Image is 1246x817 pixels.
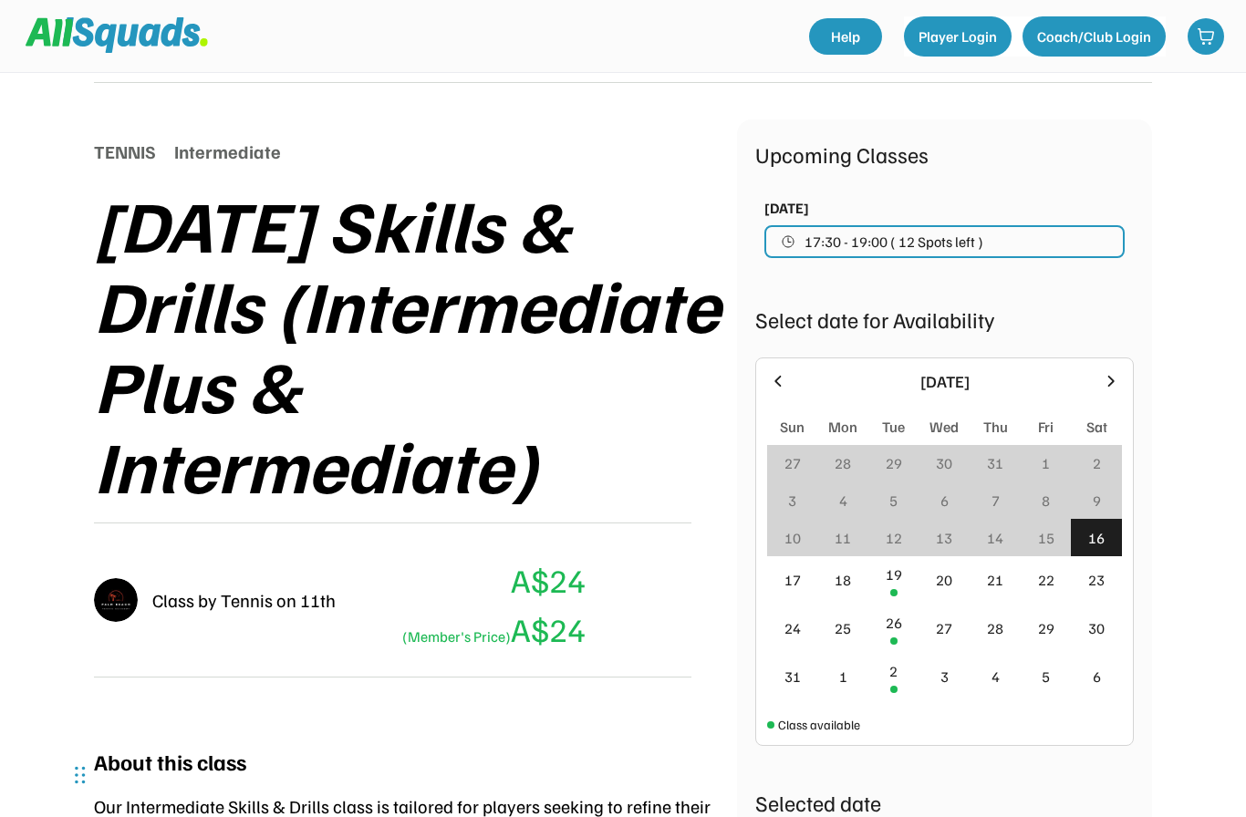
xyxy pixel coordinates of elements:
[904,16,1012,57] button: Player Login
[764,225,1125,258] button: 17:30 - 19:00 ( 12 Spots left )
[936,452,952,474] div: 30
[983,416,1008,438] div: Thu
[788,490,796,512] div: 3
[784,617,801,639] div: 24
[784,569,801,591] div: 17
[987,527,1003,549] div: 14
[1093,452,1101,474] div: 2
[886,564,902,585] div: 19
[889,490,898,512] div: 5
[1038,527,1054,549] div: 15
[755,303,1134,336] div: Select date for Availability
[839,490,847,512] div: 4
[1086,416,1107,438] div: Sat
[1088,617,1105,639] div: 30
[778,715,860,734] div: Class available
[809,18,882,55] a: Help
[940,666,949,688] div: 3
[784,666,801,688] div: 31
[882,416,905,438] div: Tue
[828,416,857,438] div: Mon
[764,197,809,219] div: [DATE]
[1088,527,1105,549] div: 16
[94,578,138,622] img: IMG_2979.png
[1197,27,1215,46] img: shopping-cart-01%20%281%29.svg
[26,17,208,52] img: Squad%20Logo.svg
[886,612,902,634] div: 26
[835,452,851,474] div: 28
[835,527,851,549] div: 11
[1088,569,1105,591] div: 23
[992,666,1000,688] div: 4
[839,666,847,688] div: 1
[835,617,851,639] div: 25
[152,586,336,614] div: Class by Tennis on 11th
[755,138,1134,171] div: Upcoming Classes
[94,183,737,504] div: [DATE] Skills & Drills (Intermediate Plus & Intermediate)
[402,627,511,646] font: (Member's Price)
[780,416,805,438] div: Sun
[936,527,952,549] div: 13
[805,234,983,249] span: 17:30 - 19:00 ( 12 Spots left )
[992,490,1000,512] div: 7
[784,527,801,549] div: 10
[396,605,586,654] div: A$24
[1038,416,1054,438] div: Fri
[1042,452,1050,474] div: 1
[886,452,902,474] div: 29
[1042,666,1050,688] div: 5
[835,569,851,591] div: 18
[886,527,902,549] div: 12
[94,138,156,165] div: TENNIS
[987,569,1003,591] div: 21
[987,617,1003,639] div: 28
[929,416,959,438] div: Wed
[889,660,898,682] div: 2
[1023,16,1166,57] button: Coach/Club Login
[1093,490,1101,512] div: 9
[784,452,801,474] div: 27
[1038,617,1054,639] div: 29
[174,138,281,165] div: Intermediate
[936,569,952,591] div: 20
[987,452,1003,474] div: 31
[936,617,952,639] div: 27
[94,745,246,778] div: About this class
[798,369,1091,394] div: [DATE]
[511,555,586,605] div: A$24
[1042,490,1050,512] div: 8
[1038,569,1054,591] div: 22
[940,490,949,512] div: 6
[1093,666,1101,688] div: 6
